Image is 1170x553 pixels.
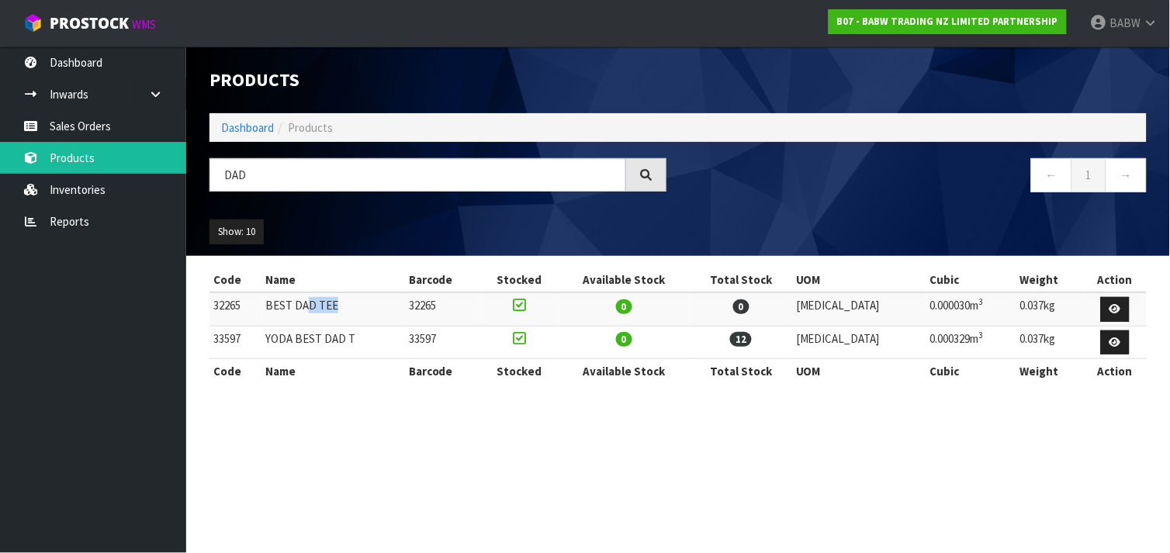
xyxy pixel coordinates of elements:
td: 0.000329m [926,326,1016,359]
th: Action [1084,359,1147,384]
span: 0 [733,299,749,314]
span: Products [288,120,333,135]
sup: 3 [979,296,984,307]
th: Name [261,359,404,384]
th: Available Stock [558,359,690,384]
input: Search products [209,158,626,192]
th: Code [209,268,261,292]
td: 0.000030m [926,292,1016,326]
th: Total Stock [690,359,792,384]
th: Cubic [926,359,1016,384]
th: Stocked [481,268,559,292]
a: Dashboard [221,120,274,135]
th: Weight [1016,359,1085,384]
td: 32265 [209,292,261,326]
td: 32265 [405,292,481,326]
a: → [1106,158,1147,192]
a: ← [1031,158,1072,192]
td: 0.037kg [1016,292,1085,326]
span: BABW [1110,16,1141,30]
th: UOM [792,268,926,292]
td: 0.037kg [1016,326,1085,359]
td: 33597 [209,326,261,359]
sup: 3 [979,330,984,340]
td: [MEDICAL_DATA] [792,292,926,326]
span: ProStock [50,13,129,33]
strong: B07 - BABW TRADING NZ LIMITED PARTNERSHIP [837,15,1058,28]
th: Code [209,359,261,384]
th: Weight [1016,268,1085,292]
th: Total Stock [690,268,792,292]
nav: Page navigation [690,158,1147,196]
th: Stocked [481,359,559,384]
td: [MEDICAL_DATA] [792,326,926,359]
button: Show: 10 [209,219,264,244]
small: WMS [132,17,156,32]
th: Barcode [405,268,481,292]
th: Cubic [926,268,1016,292]
td: 33597 [405,326,481,359]
th: Barcode [405,359,481,384]
th: Action [1084,268,1147,292]
img: cube-alt.png [23,13,43,33]
th: UOM [792,359,926,384]
a: 1 [1071,158,1106,192]
span: 12 [730,332,752,347]
th: Available Stock [558,268,690,292]
td: BEST DAD TEE [261,292,404,326]
td: YODA BEST DAD T [261,326,404,359]
span: 0 [616,299,632,314]
span: 0 [616,332,632,347]
th: Name [261,268,404,292]
h1: Products [209,70,666,90]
